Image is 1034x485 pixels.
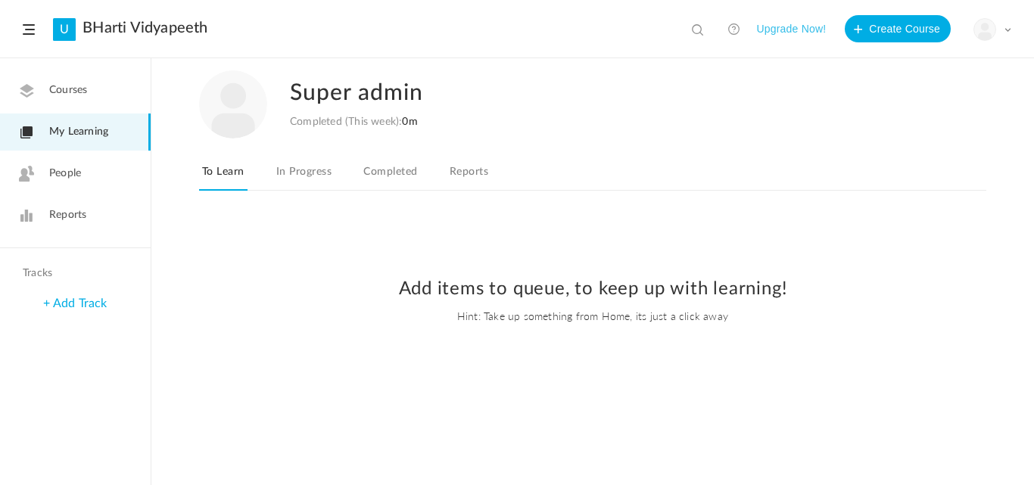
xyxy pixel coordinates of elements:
span: Hint: Take up something from Home, its just a click away [167,308,1019,323]
a: To Learn [199,162,248,191]
h2: Add items to queue, to keep up with learning! [167,278,1019,300]
a: Completed [360,162,420,191]
span: My Learning [49,124,108,140]
a: Reports [447,162,491,191]
span: Reports [49,207,86,223]
img: user-image.png [199,70,267,138]
div: Completed (This week): [290,116,418,129]
a: In Progress [273,162,335,191]
span: People [49,166,81,182]
a: BHarti Vidyapeeth [83,19,207,37]
h4: Tracks [23,267,124,280]
button: Upgrade Now! [756,15,826,42]
img: user-image.png [974,19,995,40]
span: Courses [49,82,87,98]
span: 0m [402,117,417,127]
button: Create Course [845,15,951,42]
a: U [53,18,76,41]
h2: Super admin [290,70,920,116]
a: + Add Track [43,297,107,309]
